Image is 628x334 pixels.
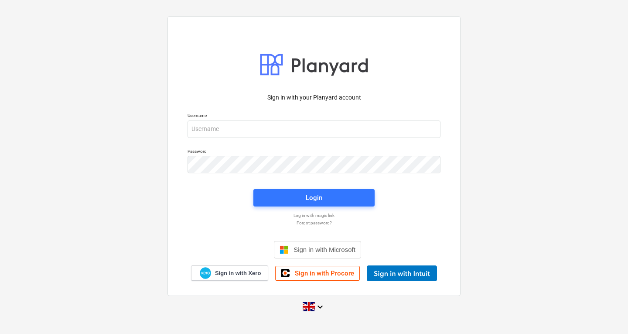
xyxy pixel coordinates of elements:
input: Username [188,121,440,138]
a: Sign in with Procore [275,266,360,281]
a: Log in with magic link [183,213,445,218]
img: Microsoft logo [280,245,288,254]
p: Sign in with your Planyard account [188,93,440,102]
i: keyboard_arrow_down [315,302,325,312]
a: Sign in with Xero [191,265,269,281]
img: Xero logo [200,267,211,279]
p: Password [188,148,440,156]
div: Login [306,192,322,203]
button: Login [253,189,375,207]
span: Sign in with Procore [295,269,354,277]
p: Username [188,113,440,120]
span: Sign in with Xero [215,269,261,277]
span: Sign in with Microsoft [294,246,355,253]
a: Forgot password? [183,220,445,226]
